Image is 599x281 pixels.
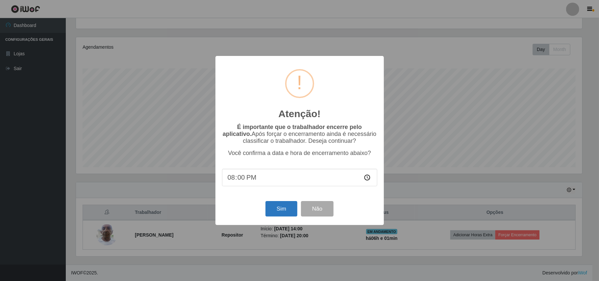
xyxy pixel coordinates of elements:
[222,150,377,157] p: Você confirma a data e hora de encerramento abaixo?
[222,124,377,144] p: Após forçar o encerramento ainda é necessário classificar o trabalhador. Deseja continuar?
[301,201,334,217] button: Não
[278,108,320,120] h2: Atenção!
[265,201,297,217] button: Sim
[223,124,362,137] b: É importante que o trabalhador encerre pelo aplicativo.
